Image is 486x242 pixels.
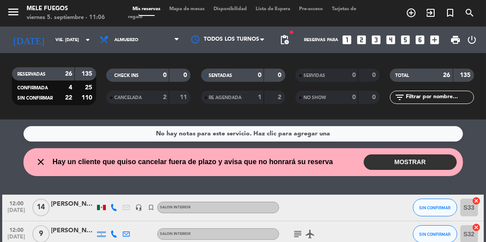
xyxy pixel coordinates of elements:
[148,204,155,211] i: turned_in_not
[303,96,326,100] span: NO SHOW
[163,94,167,100] strong: 2
[5,224,27,234] span: 12:00
[472,196,481,205] i: cancel
[372,94,377,100] strong: 0
[352,72,356,78] strong: 0
[279,35,290,45] span: pending_actions
[65,71,72,77] strong: 26
[180,94,189,100] strong: 11
[405,92,474,102] input: Filtrar por nombre...
[278,72,283,78] strong: 0
[85,85,94,91] strong: 25
[419,232,451,237] span: SIN CONFIRMAR
[53,156,333,168] span: Hay un cliente que quiso cancelar fuera de plazo y avisa que no honrará su reserva
[429,34,440,46] i: add_box
[292,229,303,239] i: subject
[51,226,95,236] div: [PERSON_NAME]
[36,157,47,167] i: close
[372,72,377,78] strong: 0
[69,85,72,91] strong: 4
[165,7,209,12] span: Mapa de mesas
[258,72,261,78] strong: 0
[163,72,167,78] strong: 0
[32,199,50,216] span: 14
[209,96,242,100] span: RE AGENDADA
[160,206,191,209] span: SALON INTERIOR
[135,204,142,211] i: headset_mic
[7,31,51,49] i: [DATE]
[114,73,139,78] span: CHECK INS
[7,5,20,22] button: menu
[114,38,138,42] span: Almuerzo
[352,94,356,100] strong: 0
[464,8,475,18] i: search
[385,34,397,46] i: looks_4
[278,94,283,100] strong: 2
[27,13,105,22] div: viernes 5. septiembre - 11:06
[82,95,94,101] strong: 110
[209,73,233,78] span: SENTADAS
[65,95,72,101] strong: 22
[27,4,105,13] div: Mele Fuegos
[183,72,189,78] strong: 0
[82,71,94,77] strong: 135
[7,5,20,19] i: menu
[51,199,95,209] div: [PERSON_NAME]
[295,7,327,12] span: Pre-acceso
[128,7,165,12] span: Mis reservas
[364,154,457,170] button: MOSTRAR
[425,8,436,18] i: exit_to_app
[305,229,315,239] i: airplanemode_active
[114,96,142,100] span: CANCELADA
[450,35,461,45] span: print
[303,73,325,78] span: SERVIDAS
[419,205,451,210] span: SIN CONFIRMAR
[341,34,353,46] i: looks_one
[156,129,330,139] div: No hay notas para este servicio. Haz clic para agregar una
[370,34,382,46] i: looks_3
[445,8,455,18] i: turned_in_not
[395,73,409,78] span: TOTAL
[17,86,48,90] span: CONFIRMADA
[304,38,338,42] span: Reservas para
[209,7,251,12] span: Disponibilidad
[251,7,295,12] span: Lista de Espera
[460,72,472,78] strong: 135
[413,199,457,216] button: SIN CONFIRMAR
[394,92,405,103] i: filter_list
[5,207,27,218] span: [DATE]
[289,30,294,35] span: fiber_manual_record
[258,94,261,100] strong: 1
[17,72,46,77] span: RESERVADAS
[17,96,53,100] span: SIN CONFIRMAR
[356,34,367,46] i: looks_two
[5,198,27,208] span: 12:00
[406,8,416,18] i: add_circle_outline
[443,72,451,78] strong: 26
[464,27,479,53] div: LOG OUT
[82,35,93,45] i: arrow_drop_down
[467,35,477,45] i: power_settings_new
[414,34,426,46] i: looks_6
[400,34,411,46] i: looks_5
[472,223,481,232] i: cancel
[160,232,191,236] span: SALON INTERIOR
